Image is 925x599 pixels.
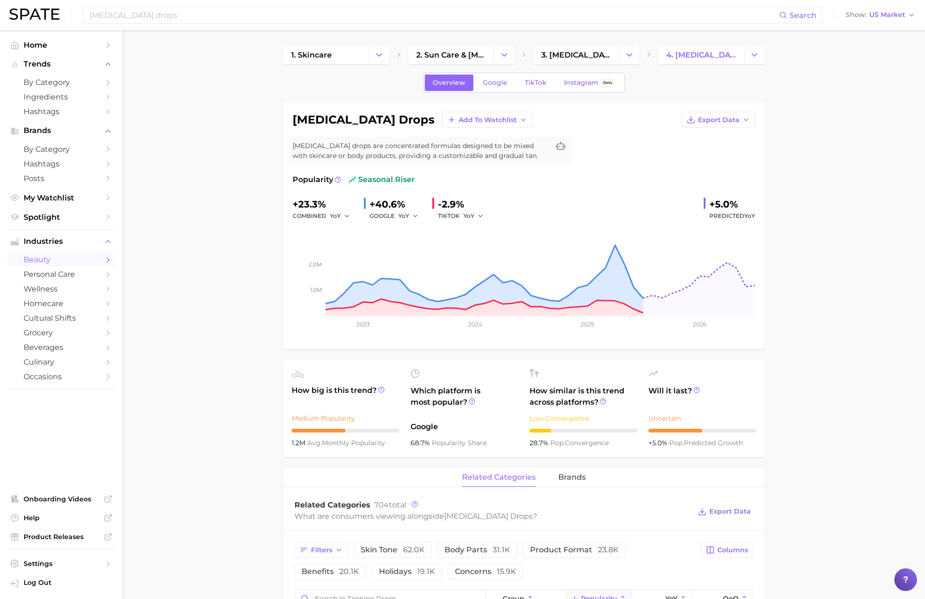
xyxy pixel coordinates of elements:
span: +5.0% [648,439,669,447]
span: 1. skincare [291,50,332,59]
span: Predicted [709,210,755,222]
span: product format [530,546,619,554]
span: 68.7% [411,439,432,447]
a: 3. [MEDICAL_DATA] products [533,45,619,64]
span: Posts [24,174,99,183]
span: [MEDICAL_DATA] drops are concentrated formulas designed to be mixed with skincare or body product... [293,141,549,161]
abbr: popularity index [669,439,684,447]
a: grocery [8,325,115,340]
button: Columns [701,542,753,558]
a: Hashtags [8,157,115,171]
span: Home [24,41,99,50]
a: Onboarding Videos [8,492,115,506]
span: concerns [455,568,516,575]
a: TikTok [517,75,555,91]
tspan: 2026 [693,321,706,328]
span: Add to Watchlist [459,116,517,124]
span: 23.8k [598,545,619,554]
span: Filters [311,546,332,554]
a: 1. skincare [283,45,369,64]
span: body parts [445,546,510,554]
div: +40.6% [370,197,425,212]
span: [MEDICAL_DATA] drops [444,512,533,521]
span: Will it last? [648,385,756,408]
span: Product Releases [24,532,99,541]
div: Medium Popularity [292,413,399,424]
img: seasonal riser [349,176,356,183]
div: combined [293,210,356,222]
a: InstagramBeta [556,75,623,91]
button: YoY [330,210,350,222]
a: Help [8,511,115,525]
div: GOOGLE [370,210,425,222]
span: YoY [398,212,409,220]
span: 4. [MEDICAL_DATA] drops [666,50,736,59]
span: seasonal riser [349,174,415,185]
a: 2. sun care & [MEDICAL_DATA] [408,45,494,64]
span: 15.9k [497,567,516,576]
div: Uncertain [648,413,756,424]
button: Export Data [696,505,753,518]
a: Overview [425,75,473,91]
span: Trends [24,60,99,68]
span: Help [24,514,99,522]
span: personal care [24,270,99,279]
span: 1.2m [292,439,307,447]
span: Onboarding Videos [24,495,99,503]
div: +23.3% [293,197,356,212]
h1: [MEDICAL_DATA] drops [293,114,435,125]
a: culinary [8,355,115,369]
span: 28.7% [530,439,550,447]
span: Which platform is most popular? [411,385,518,416]
abbr: average [307,439,322,447]
a: Settings [8,557,115,571]
button: Add to Watchlist [442,112,532,128]
span: Brands [24,126,99,135]
a: homecare [8,296,115,311]
a: Hashtags [8,104,115,119]
button: Trends [8,57,115,71]
span: My Watchlist [24,193,99,202]
span: Related Categories [294,500,370,509]
span: occasions [24,372,99,381]
tspan: 2025 [580,321,594,328]
span: 704 [374,500,389,509]
span: Instagram [564,79,598,87]
span: Spotlight [24,213,99,222]
a: Posts [8,171,115,186]
button: YoY [398,210,419,222]
span: 2. sun care & [MEDICAL_DATA] [416,50,486,59]
span: YoY [463,212,474,220]
div: Low Convergence [530,413,637,424]
button: Export Data [681,112,755,128]
span: skin tone [361,546,425,554]
span: Export Data [698,116,740,124]
a: 4. [MEDICAL_DATA] drops [658,45,744,64]
span: Overview [433,79,465,87]
div: 5 / 10 [648,429,756,433]
button: Industries [8,234,115,249]
span: YoY [330,212,341,220]
a: by Category [8,142,115,157]
span: by Category [24,145,99,154]
span: Hashtags [24,159,99,168]
span: total [374,500,406,509]
div: -2.9% [438,197,490,212]
span: Hashtags [24,107,99,116]
span: benefits [302,568,359,575]
span: 19.1k [417,567,435,576]
button: Change Category [744,45,765,64]
span: grocery [24,328,99,337]
a: My Watchlist [8,191,115,205]
input: Search here for a brand, industry, or ingredient [89,7,779,23]
span: related categories [462,473,536,482]
span: Google [411,421,518,433]
span: monthly popularity [307,439,385,447]
a: Log out. Currently logged in with e-mail meghnar@oddity.com. [8,575,115,591]
span: by Category [24,78,99,87]
button: Filters [294,542,348,558]
span: Beta [603,79,612,87]
span: How similar is this trend across platforms? [530,385,637,408]
span: Settings [24,559,99,568]
div: 5 / 10 [292,429,399,433]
